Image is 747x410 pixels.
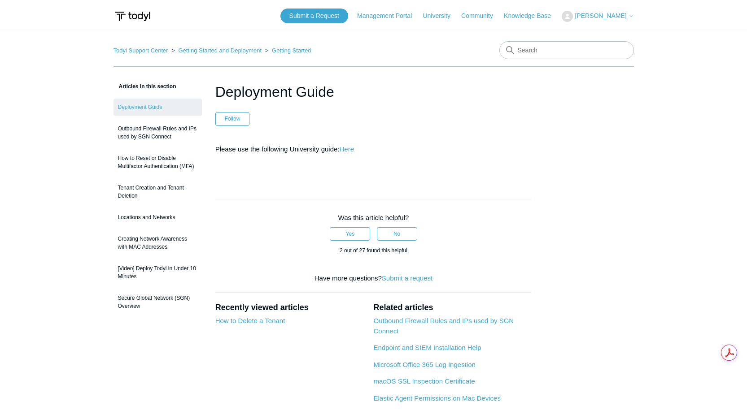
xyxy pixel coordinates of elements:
a: Outbound Firewall Rules and IPs used by SGN Connect [373,317,514,335]
a: Getting Started [272,47,311,54]
a: Deployment Guide [114,99,202,116]
input: Search [499,41,634,59]
span: 2 out of 27 found this helpful [340,247,407,254]
a: Microsoft Office 365 Log Ingestion [373,361,475,368]
button: [PERSON_NAME] [562,11,633,22]
a: Endpoint and SIEM Installation Help [373,344,481,351]
a: How to Reset or Disable Multifactor Authentication (MFA) [114,150,202,175]
a: Here [340,145,354,153]
a: Tenant Creation and Tenant Deletion [114,179,202,204]
li: Todyl Support Center [114,47,170,54]
a: University [423,11,459,21]
span: [PERSON_NAME] [575,12,626,19]
a: Community [461,11,502,21]
h1: Deployment Guide [215,81,532,103]
a: Knowledge Base [504,11,560,21]
a: Submit a Request [280,9,348,23]
span: Articles in this section [114,83,176,90]
p: Please use the following University guide: [215,144,532,155]
li: Getting Started [263,47,311,54]
a: macOS SSL Inspection Certificate [373,377,475,385]
span: Was this article helpful? [338,214,409,221]
button: This article was not helpful [377,227,417,241]
a: Creating Network Awareness with MAC Addresses [114,230,202,255]
a: Todyl Support Center [114,47,168,54]
a: How to Delete a Tenant [215,317,285,324]
a: Elastic Agent Permissions on Mac Devices [373,394,500,402]
a: Secure Global Network (SGN) Overview [114,289,202,315]
li: Getting Started and Deployment [170,47,263,54]
button: Follow Article [215,112,250,125]
a: Management Portal [357,11,421,21]
h2: Recently viewed articles [215,302,365,314]
a: Locations and Networks [114,209,202,226]
a: Getting Started and Deployment [178,47,262,54]
a: Outbound Firewall Rules and IPs used by SGN Connect [114,120,202,145]
a: [Video] Deploy Todyl in Under 10 Minutes [114,260,202,285]
img: Todyl Support Center Help Center home page [114,8,152,25]
div: Have more questions? [215,273,532,284]
h2: Related articles [373,302,532,314]
a: Submit a request [382,274,432,282]
button: This article was helpful [330,227,370,241]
